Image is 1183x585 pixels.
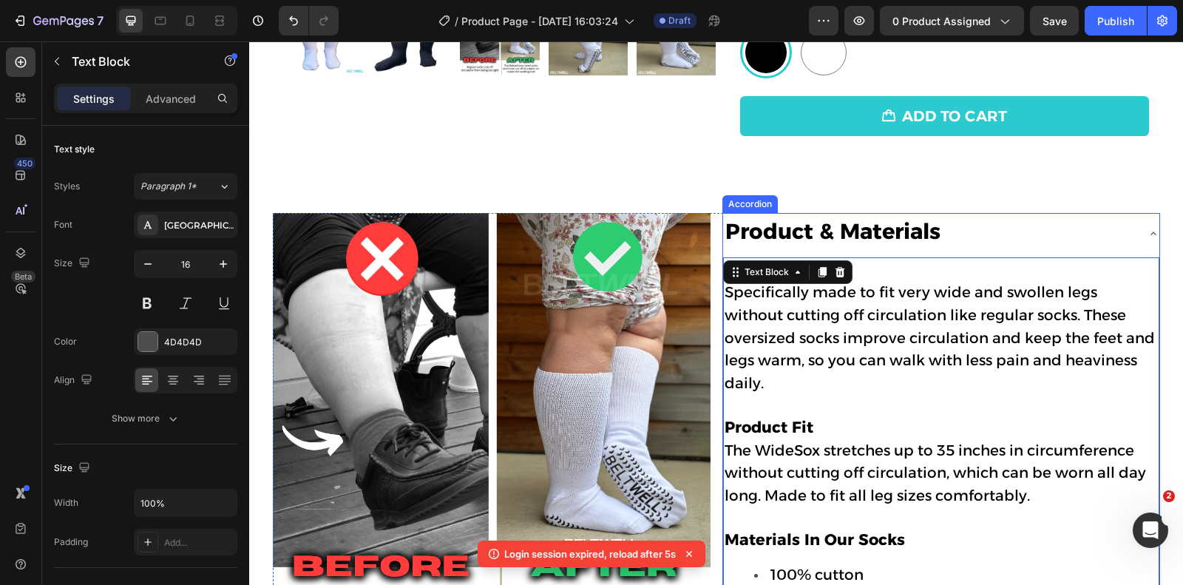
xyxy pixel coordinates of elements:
div: Color [54,335,77,348]
span: / [455,13,458,29]
span: The WideSox stretches up to 35 inches in circumference without cutting off circulation, which can... [475,400,897,464]
iframe: To enrich screen reader interactions, please activate Accessibility in Grammarly extension settings [249,41,1183,585]
div: Undo/Redo [279,6,339,35]
span: Product Page - [DATE] 16:03:24 [461,13,618,29]
strong: Product Fit [475,376,564,395]
div: Size [54,459,93,479]
strong: Product & Materials [476,177,691,203]
span: 100% cutton [521,524,614,542]
span: Paragraph 1* [140,180,197,193]
div: Align [54,371,95,390]
div: Text Block [492,224,543,237]
span: Save [1043,15,1067,27]
strong: Description [475,218,568,237]
input: Auto [135,490,237,516]
div: Styles [54,180,80,193]
button: Paragraph 1* [134,173,237,200]
div: 4D4D4D [164,336,234,349]
p: Advanced [146,91,196,106]
button: Save [1030,6,1079,35]
p: Login session expired, reload after 5s [504,547,676,561]
strong: Materials In Our Socks [475,489,656,507]
button: 0 product assigned [880,6,1024,35]
div: Size [54,254,93,274]
button: 7 [6,6,110,35]
div: Width [54,496,78,510]
div: Accordion [476,156,526,169]
span: 2 [1163,490,1175,502]
span: Draft [668,14,691,27]
p: Text Block [72,53,197,70]
span: 0 product assigned [892,13,991,29]
button: ADD TO CART [491,55,900,95]
div: Add... [164,536,234,550]
button: Publish [1085,6,1147,35]
button: Show more [54,405,237,432]
span: Specifically made to fit very wide and swollen legs without cutting off circulation like regular ... [475,242,906,351]
p: 7 [97,12,104,30]
iframe: Intercom live chat [1133,513,1168,548]
p: Settings [73,91,115,106]
div: 450 [14,158,35,169]
div: ADD TO CART [653,64,759,86]
div: Padding [54,535,88,549]
div: Show more [112,411,180,426]
div: Text style [54,143,95,156]
div: Publish [1097,13,1134,29]
div: [GEOGRAPHIC_DATA] [164,219,234,232]
div: Font [54,218,72,231]
div: Beta [11,271,35,283]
